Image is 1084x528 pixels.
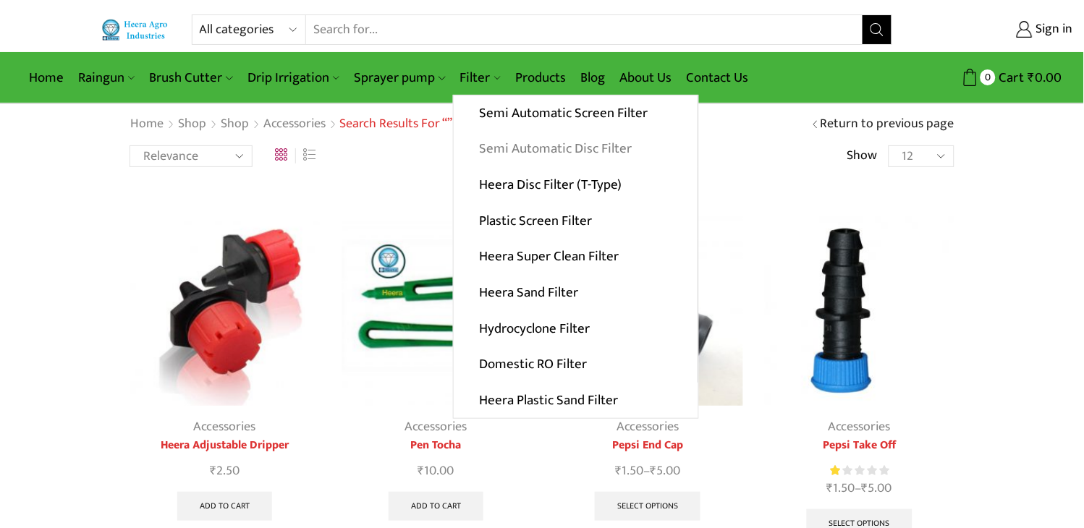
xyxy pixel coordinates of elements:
[130,145,253,167] select: Shop order
[862,477,868,499] span: ₹
[765,216,955,406] img: pepsi take up
[765,479,955,498] span: –
[650,460,680,482] bdi: 5.00
[612,61,679,95] a: About Us
[405,416,467,438] a: Accessories
[454,167,698,203] a: Heera Disc Filter (T-Type)
[240,61,347,95] a: Drip Irrigation
[130,216,320,406] img: Heera Adjustable Dripper
[389,492,483,521] a: Add to cart: “Pen Tocha”
[347,61,452,95] a: Sprayer pump
[617,416,679,438] a: Accessories
[342,437,532,454] a: Pen Tocha
[829,416,891,438] a: Accessories
[981,69,996,85] span: 0
[679,61,755,95] a: Contact Us
[418,460,425,482] span: ₹
[418,460,454,482] bdi: 10.00
[454,203,698,239] a: Plastic Screen Filter
[615,460,643,482] bdi: 1.50
[130,115,452,134] nav: Breadcrumb
[210,460,216,482] span: ₹
[847,147,878,166] span: Show
[615,460,622,482] span: ₹
[827,477,834,499] span: ₹
[454,310,698,346] a: Hydrocyclone Filter
[71,61,142,95] a: Raingun
[453,61,508,95] a: Filter
[573,61,612,95] a: Blog
[142,61,240,95] a: Brush Cutter
[339,116,452,132] h1: Search results for “”
[177,492,272,521] a: Add to cart: “Heera Adjustable Dripper”
[454,275,698,311] a: Heera Sand Filter
[130,115,164,134] a: Home
[454,383,698,419] a: Heera Plastic Sand Filter
[914,17,1073,43] a: Sign in
[210,460,240,482] bdi: 2.50
[454,131,698,167] a: Semi Automatic Disc Filter
[177,115,207,134] a: Shop
[830,463,889,478] div: Rated 1.00 out of 5
[342,216,532,406] img: PEN TOCHA
[863,15,892,44] button: Search button
[130,437,320,454] a: Heera Adjustable Dripper
[1028,67,1062,89] bdi: 0.00
[827,477,855,499] bdi: 1.50
[1033,20,1073,39] span: Sign in
[263,115,326,134] a: Accessories
[454,95,698,132] a: Semi Automatic Screen Filter
[454,346,698,383] a: Domestic RO Filter
[193,416,255,438] a: Accessories
[765,437,955,454] a: Pepsi Take Off
[508,61,573,95] a: Products
[996,68,1025,88] span: Cart
[830,463,842,478] span: Rated out of 5
[553,461,743,481] span: –
[821,115,954,134] a: Return to previous page
[595,492,700,521] a: Select options for “Pepsi End Cap”
[220,115,250,134] a: Shop
[454,239,698,275] a: Heera Super Clean Filter
[862,477,892,499] bdi: 5.00
[650,460,656,482] span: ₹
[553,437,743,454] a: Pepsi End Cap
[1028,67,1036,89] span: ₹
[907,64,1062,91] a: 0 Cart ₹0.00
[306,15,863,44] input: Search for...
[22,61,71,95] a: Home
